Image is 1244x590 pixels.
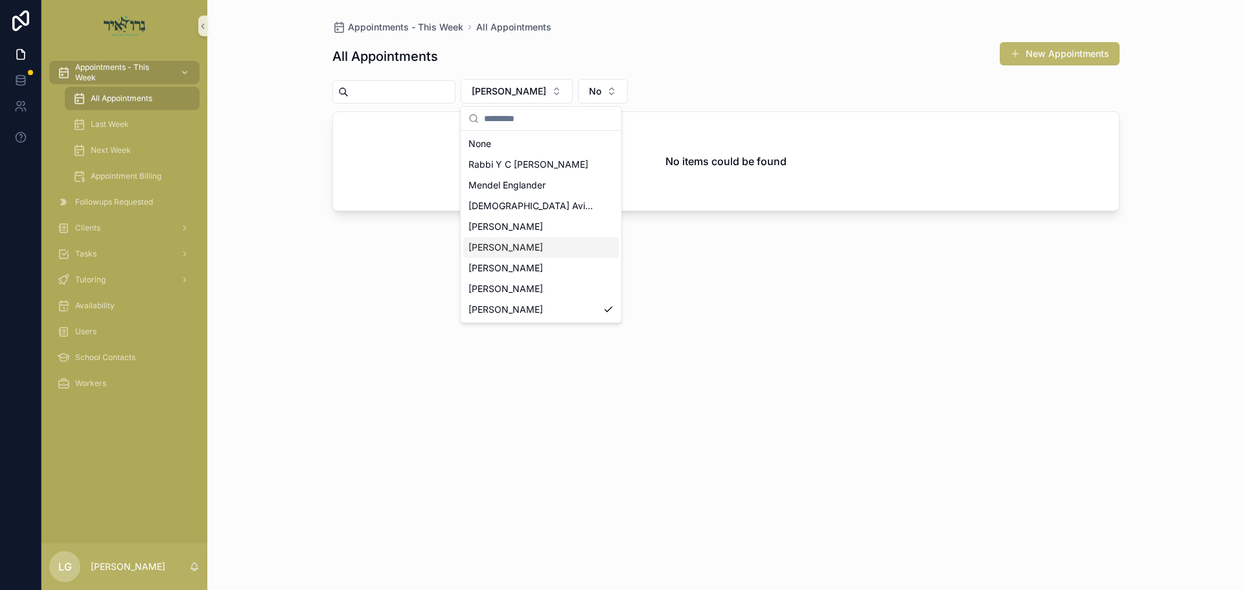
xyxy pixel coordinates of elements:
[578,79,628,104] button: Select Button
[75,352,135,363] span: School Contacts
[49,242,200,266] a: Tasks
[49,61,200,84] a: Appointments - This Week
[476,21,551,34] a: All Appointments
[91,119,129,130] span: Last Week
[49,294,200,317] a: Availability
[468,179,546,192] span: Mendel Englander
[91,171,161,181] span: Appointment Billing
[468,303,543,316] span: [PERSON_NAME]
[332,47,438,65] h1: All Appointments
[75,249,97,259] span: Tasks
[58,559,72,574] span: LG
[65,165,200,188] a: Appointment Billing
[468,282,543,295] span: [PERSON_NAME]
[91,93,152,104] span: All Appointments
[75,223,100,233] span: Clients
[75,378,106,389] span: Workers
[65,139,200,162] a: Next Week
[49,268,200,291] a: Tutoring
[665,153,787,169] h2: No items could be found
[49,346,200,369] a: School Contacts
[75,301,115,311] span: Availability
[468,199,598,212] span: [DEMOGRAPHIC_DATA] Avigder [PERSON_NAME]
[589,85,601,98] span: No
[49,216,200,240] a: Clients
[348,21,463,34] span: Appointments - This Week
[463,133,619,154] div: None
[49,320,200,343] a: Users
[75,62,170,83] span: Appointments - This Week
[1000,42,1120,65] button: New Appointments
[461,131,621,323] div: Suggestions
[332,21,463,34] a: Appointments - This Week
[468,241,543,254] span: [PERSON_NAME]
[468,220,543,233] span: [PERSON_NAME]
[75,197,153,207] span: Followups Requested
[461,79,573,104] button: Select Button
[104,16,146,36] img: App logo
[41,52,207,412] div: scrollable content
[49,372,200,395] a: Workers
[75,326,97,337] span: Users
[472,85,546,98] span: [PERSON_NAME]
[91,560,165,573] p: [PERSON_NAME]
[65,87,200,110] a: All Appointments
[91,145,131,155] span: Next Week
[468,158,588,171] span: Rabbi Y C [PERSON_NAME]
[65,113,200,136] a: Last Week
[49,190,200,214] a: Followups Requested
[75,275,106,285] span: Tutoring
[468,262,543,275] span: [PERSON_NAME]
